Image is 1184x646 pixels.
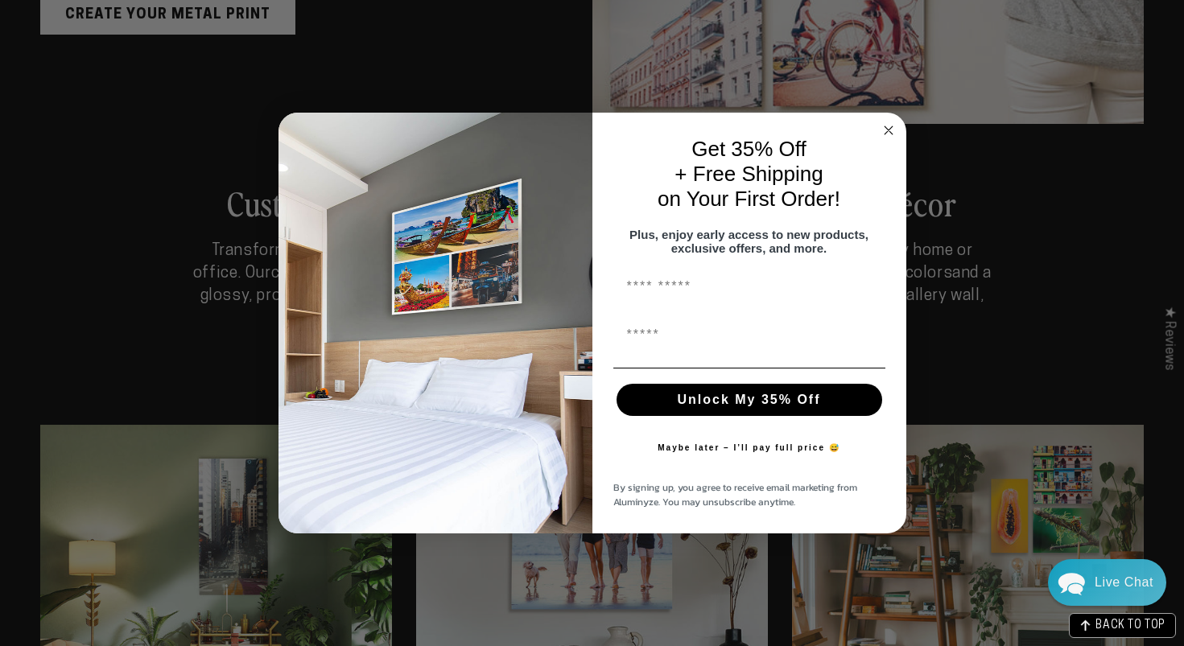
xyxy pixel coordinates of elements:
button: Unlock My 35% Off [617,384,882,416]
span: BACK TO TOP [1095,620,1165,632]
button: Close dialog [879,121,898,140]
div: Contact Us Directly [1095,559,1153,606]
span: + Free Shipping [675,162,823,186]
div: Chat widget toggle [1048,559,1166,606]
span: Plus, enjoy early access to new products, exclusive offers, and more. [629,228,868,255]
img: 728e4f65-7e6c-44e2-b7d1-0292a396982f.jpeg [278,113,592,534]
button: Maybe later – I’ll pay full price 😅 [650,432,848,464]
span: on Your First Order! [658,187,840,211]
span: Get 35% Off [691,137,807,161]
img: underline [613,368,885,368]
span: By signing up, you agree to receive email marketing from Aluminyze. You may unsubscribe anytime. [613,480,857,509]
